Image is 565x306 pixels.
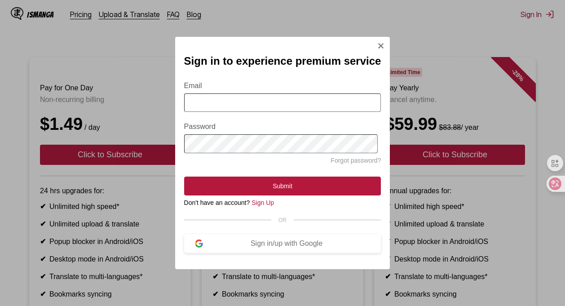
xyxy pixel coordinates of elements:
label: Password [184,123,381,131]
img: google-logo [195,239,203,248]
div: Sign In Modal [175,37,390,269]
div: Sign in/up with Google [203,239,371,248]
label: Email [184,82,381,90]
a: Forgot password? [331,157,381,164]
a: Sign Up [252,199,274,206]
h2: Sign in to experience premium service [184,55,381,67]
button: Sign in/up with Google [184,234,381,253]
img: Close [377,42,384,49]
div: OR [184,217,381,223]
div: Don't have an account? [184,199,381,206]
button: Submit [184,177,381,195]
